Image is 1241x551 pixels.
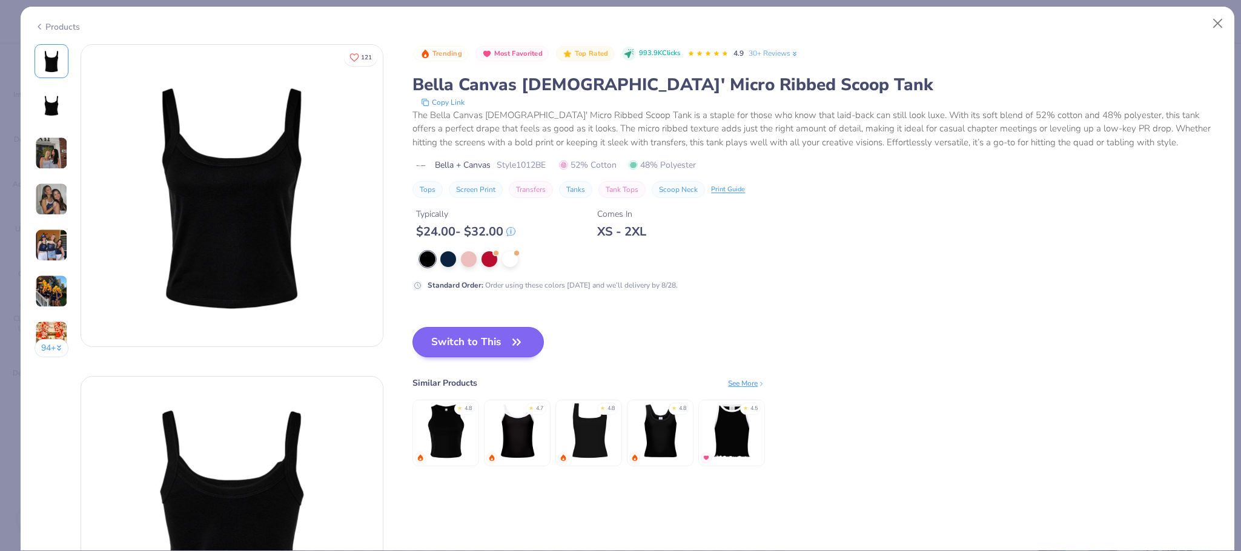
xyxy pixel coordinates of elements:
[416,224,515,239] div: $ 24.00 - $ 32.00
[728,378,765,389] div: See More
[560,454,567,461] img: trending.gif
[414,46,468,62] button: Badge Button
[575,50,609,57] span: Top Rated
[35,137,68,170] img: User generated content
[465,404,472,413] div: 4.8
[412,327,544,357] button: Switch to This
[344,48,377,66] button: Like
[435,159,491,171] span: Bella + Canvas
[559,159,617,171] span: 52% Cotton
[35,183,68,216] img: User generated content
[494,50,543,57] span: Most Favorited
[412,108,1220,150] div: The Bella Canvas [DEMOGRAPHIC_DATA]' Micro Ribbed Scoop Tank is a staple for those who know that ...
[743,404,748,409] div: ★
[361,54,372,61] span: 121
[432,50,462,57] span: Trending
[417,454,424,461] img: trending.gif
[81,45,383,346] img: Front
[749,48,799,59] a: 30+ Reviews
[457,404,462,409] div: ★
[559,181,592,198] button: Tanks
[497,159,546,171] span: Style 1012BE
[652,181,705,198] button: Scoop Neck
[632,402,689,460] img: Fresh Prints Sunset Blvd Ribbed Scoop Tank Top
[600,404,605,409] div: ★
[536,404,543,413] div: 4.7
[37,47,66,76] img: Front
[482,49,492,59] img: Most Favorited sort
[412,181,443,198] button: Tops
[35,339,69,357] button: 94+
[412,73,1220,96] div: Bella Canvas [DEMOGRAPHIC_DATA]' Micro Ribbed Scoop Tank
[672,404,677,409] div: ★
[631,454,638,461] img: trending.gif
[639,48,680,59] span: 993.9K Clicks
[417,96,468,108] button: copy to clipboard
[412,161,429,171] img: brand logo
[529,404,534,409] div: ★
[35,275,68,308] img: User generated content
[488,454,495,461] img: trending.gif
[449,181,503,198] button: Screen Print
[37,93,66,122] img: Back
[416,208,515,220] div: Typically
[509,181,553,198] button: Transfers
[489,402,546,460] img: Fresh Prints Cali Camisole Top
[35,321,68,354] img: User generated content
[35,21,80,33] div: Products
[417,402,475,460] img: Bella + Canvas Ladies' Micro Ribbed Racerback Tank
[750,404,758,413] div: 4.5
[420,49,430,59] img: Trending sort
[679,404,686,413] div: 4.8
[687,44,729,64] div: 4.9 Stars
[428,280,678,291] div: Order using these colors [DATE] and we’ll delivery by 8/28.
[597,224,646,239] div: XS - 2XL
[703,402,761,460] img: Fresh Prints Sasha Crop Top
[607,404,615,413] div: 4.8
[597,208,646,220] div: Comes In
[412,377,477,389] div: Similar Products
[629,159,696,171] span: 48% Polyester
[1206,12,1229,35] button: Close
[733,48,744,58] span: 4.9
[556,46,614,62] button: Badge Button
[598,181,646,198] button: Tank Tops
[703,454,710,461] img: MostFav.gif
[560,402,618,460] img: Fresh Prints Sydney Square Neck Tank Top
[475,46,549,62] button: Badge Button
[711,185,745,195] div: Print Guide
[428,280,483,290] strong: Standard Order :
[35,229,68,262] img: User generated content
[563,49,572,59] img: Top Rated sort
